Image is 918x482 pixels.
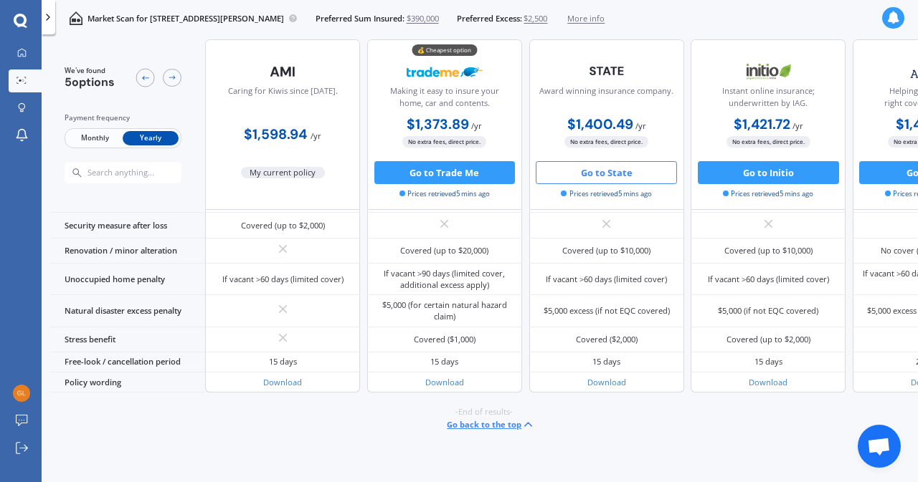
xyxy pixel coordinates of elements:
[754,356,782,367] div: 15 days
[50,372,205,392] div: Policy wording
[701,85,836,114] div: Instant online insurance; underwritten by IAG.
[447,418,535,431] button: Go back to the top
[592,356,620,367] div: 15 days
[263,377,302,387] a: Download
[539,85,673,114] div: Award winning insurance company.
[376,299,514,322] div: $5,000 (for certain natural hazard claim)
[222,274,344,285] div: If vacant >60 days (limited cover)
[708,274,829,285] div: If vacant >60 days (limited cover)
[50,213,205,238] div: Security measure after loss
[311,130,321,141] span: / yr
[730,57,806,86] img: Initio.webp
[50,238,205,264] div: Renovation / minor alteration
[587,377,626,387] a: Download
[245,57,321,86] img: AMI-text-1.webp
[562,245,650,256] div: Covered (up to $10,000)
[69,11,82,25] img: home-and-contents.b802091223b8502ef2dd.svg
[727,137,810,148] span: No extra fees, direct price.
[241,167,326,178] span: My current policy
[244,125,307,143] b: $1,598.94
[430,356,458,367] div: 15 days
[407,57,483,86] img: Trademe.webp
[457,13,522,24] span: Preferred Excess:
[50,295,205,327] div: Natural disaster excess penalty
[567,115,633,133] b: $1,400.49
[567,13,605,24] span: More info
[723,189,813,199] span: Prices retrieved 5 mins ago
[792,120,803,131] span: / yr
[749,377,787,387] a: Download
[858,425,901,468] div: Open chat
[536,161,677,184] button: Go to State
[13,385,30,402] img: 25cd941e63421431d0a722452da9e5bd
[50,264,205,295] div: Unoccupied home penalty
[228,85,338,114] div: Caring for Kiwis since [DATE].
[67,131,123,146] span: Monthly
[455,406,513,418] span: -End of results-
[65,112,181,124] div: Payment frequency
[524,13,547,24] span: $2,500
[50,352,205,372] div: Free-look / cancellation period
[65,66,115,76] span: We've found
[269,356,297,367] div: 15 days
[698,161,839,184] button: Go to Initio
[402,137,486,148] span: No extra fees, direct price.
[86,168,204,178] input: Search anything...
[425,377,464,387] a: Download
[399,189,490,199] span: Prices retrieved 5 mins ago
[544,305,670,317] div: $5,000 excess (if not EQC covered)
[569,57,645,85] img: State-text-1.webp
[407,13,439,24] span: $390,000
[564,137,648,148] span: No extra fees, direct price.
[400,245,488,256] div: Covered (up to $20,000)
[377,85,512,114] div: Making it easy to insure your home, car and contents.
[65,75,115,90] span: 5 options
[241,220,325,231] div: Covered (up to $2,000)
[407,115,469,133] b: $1,373.89
[87,13,284,24] p: Market Scan for [STREET_ADDRESS][PERSON_NAME]
[718,305,818,317] div: $5,000 (if not EQC covered)
[561,189,651,199] span: Prices retrieved 5 mins ago
[724,245,813,256] div: Covered (up to $10,000)
[576,334,638,345] div: Covered ($2,000)
[123,131,179,146] span: Yearly
[734,115,790,133] b: $1,421.72
[471,120,482,131] span: / yr
[635,120,646,131] span: / yr
[50,327,205,352] div: Stress benefit
[414,334,475,345] div: Covered ($1,000)
[546,274,667,285] div: If vacant >60 days (limited cover)
[374,161,516,184] button: Go to Trade Me
[727,334,810,345] div: Covered (up to $2,000)
[376,268,514,291] div: If vacant >90 days (limited cover, additional excess apply)
[316,13,404,24] span: Preferred Sum Insured:
[412,45,477,57] div: 💰 Cheapest option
